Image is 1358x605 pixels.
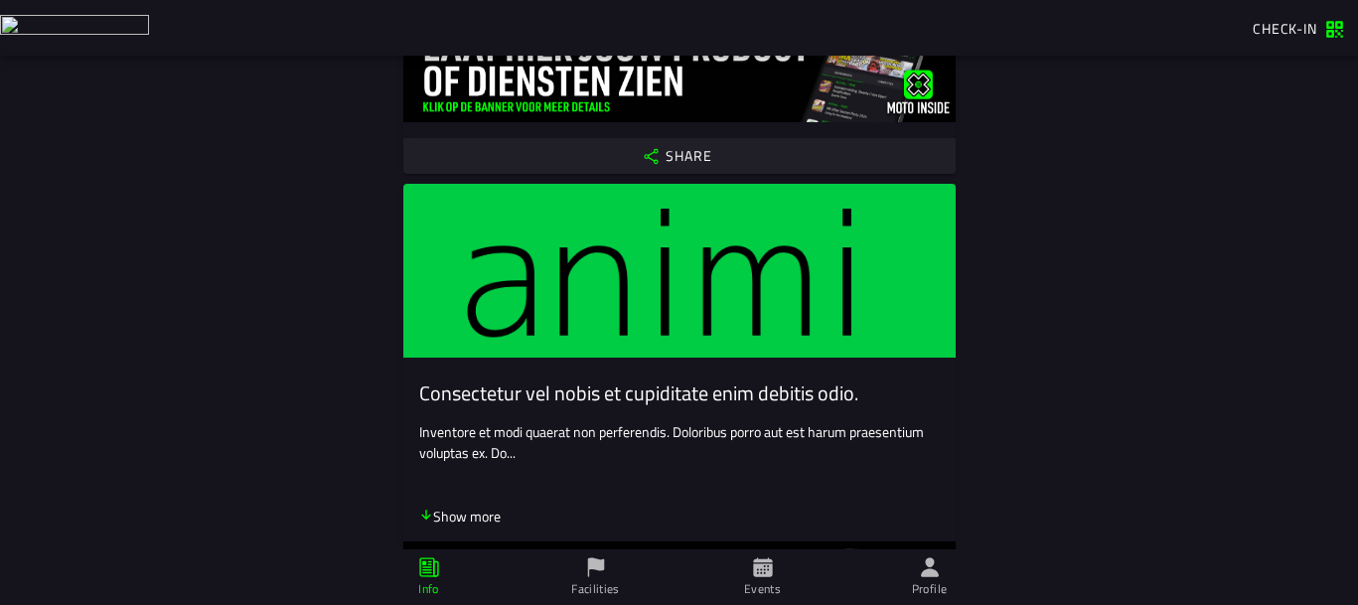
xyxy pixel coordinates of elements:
img: dzP2QuoDuD6l9ZjiKoDZgb9oYTMx2Zj5IGHeBL2d.png [403,19,956,122]
p: Show more [419,506,501,527]
p: Inventore et modi quaerat non perferendis. Doloribus porro aut est harum praesentium voluptas ex.... [419,421,940,463]
span: Check-in [1253,18,1317,39]
ion-label: Facilities [571,580,620,598]
ion-card-title: Consectetur vel nobis et cupiditate enim debitis odio. [419,381,940,405]
ion-label: Info [418,580,438,598]
ion-button: Share [403,138,956,174]
ion-label: Events [744,580,781,598]
a: Check-in [1243,11,1354,45]
img: Card image [403,184,956,358]
ion-label: Profile [912,580,948,598]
